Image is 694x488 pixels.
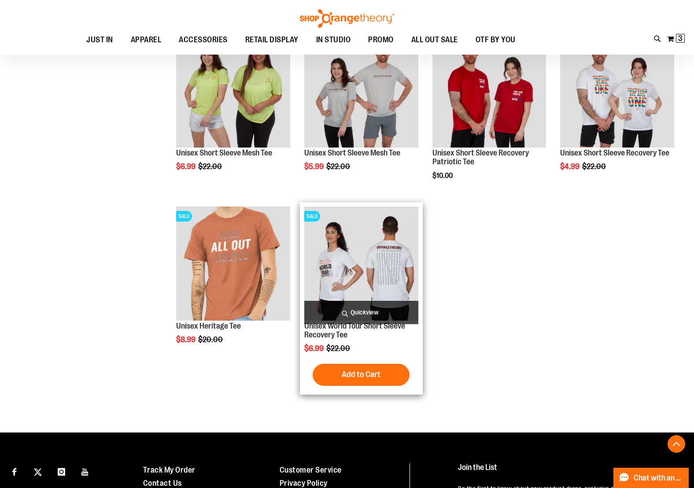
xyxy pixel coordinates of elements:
[172,202,295,366] div: product
[560,33,674,149] a: Product image for Unisex Short Sleeve Recovery TeeSALE
[458,463,676,480] h4: Join the List
[299,9,395,28] img: Shop Orangetheory
[304,162,325,171] span: $5.99
[304,148,400,157] a: Unisex Short Sleeve Mesh Tee
[428,29,551,202] div: product
[432,33,546,149] a: Product image for Unisex Short Sleeve Recovery Patriotic TeeNEW
[172,29,295,193] div: product
[176,207,290,322] a: Product image for Unisex Heritage TeeSALE
[342,370,380,379] span: Add to Cart
[300,29,423,193] div: product
[300,202,423,395] div: product
[198,162,223,171] span: $22.00
[304,33,418,148] img: Product image for Unisex Short Sleeve Mesh Tee
[304,322,405,339] a: Unisex World Tour Short Sleeve Recovery Tee
[313,364,410,386] button: Add to Cart
[304,211,320,222] span: SALE
[86,30,113,50] span: JUST IN
[432,148,529,166] a: Unisex Short Sleeve Recovery Patriotic Tee
[668,435,685,453] button: Back To Top
[143,479,182,488] a: Contact Us
[582,162,607,171] span: $22.00
[176,162,197,171] span: $6.99
[176,207,290,321] img: Product image for Unisex Heritage Tee
[560,33,674,148] img: Product image for Unisex Short Sleeve Recovery Tee
[368,30,394,50] span: PROMO
[280,479,328,488] a: Privacy Policy
[176,211,192,222] span: SALE
[304,33,418,149] a: Product image for Unisex Short Sleeve Mesh TeeSALE
[131,30,162,50] span: APPAREL
[78,463,93,479] a: Visit our Youtube page
[198,335,224,344] span: $20.00
[326,344,351,353] span: $22.00
[560,162,581,171] span: $4.99
[176,148,272,157] a: Unisex Short Sleeve Mesh Tee
[476,30,516,50] span: OTF BY YOU
[176,335,197,344] span: $8.99
[678,34,683,43] span: 3
[143,466,196,474] a: Track My Order
[304,207,418,322] a: Product image for Unisex World Tour Short Sleeve Recovery TeeSALE
[179,30,228,50] span: ACCESSORIES
[304,344,325,353] span: $6.99
[7,463,22,479] a: Visit our Facebook page
[176,33,290,149] a: Product image for Unisex Short Sleeve Mesh TeeSALE
[556,29,679,193] div: product
[326,162,351,171] span: $22.00
[176,322,241,330] a: Unisex Heritage Tee
[560,148,669,157] a: Unisex Short Sleeve Recovery Tee
[613,468,689,488] button: Chat with an Expert
[304,207,418,321] img: Product image for Unisex World Tour Short Sleeve Recovery Tee
[316,30,351,50] span: IN STUDIO
[432,33,546,148] img: Product image for Unisex Short Sleeve Recovery Patriotic Tee
[176,33,290,148] img: Product image for Unisex Short Sleeve Mesh Tee
[280,466,342,474] a: Customer Service
[30,463,46,479] a: Visit our X page
[245,30,299,50] span: RETAIL DISPLAY
[34,468,42,476] img: Twitter
[411,30,458,50] span: ALL OUT SALE
[304,301,418,324] a: Quickview
[432,172,454,180] span: $10.00
[54,463,69,479] a: Visit our Instagram page
[634,474,683,482] span: Chat with an Expert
